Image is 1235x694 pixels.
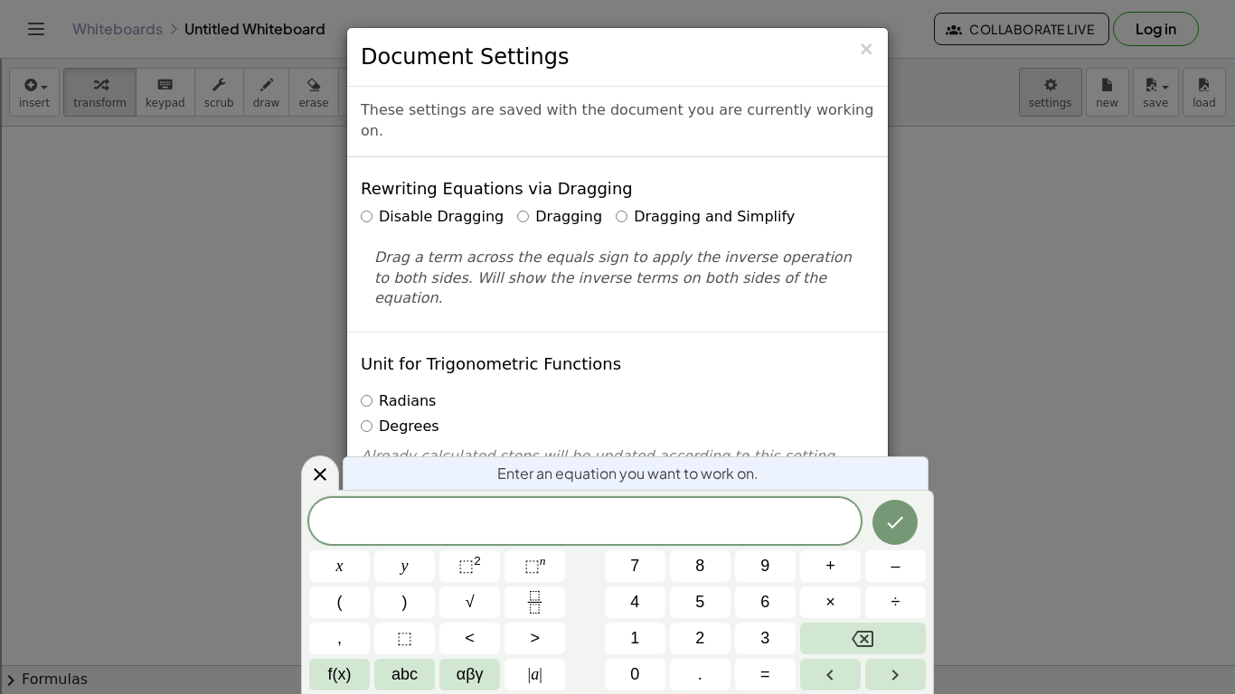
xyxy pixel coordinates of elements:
button: ( [309,586,370,618]
span: . [698,662,702,687]
span: < [465,626,475,651]
span: × [858,38,874,60]
button: Greek alphabet [439,659,500,690]
button: ) [374,586,435,618]
button: x [309,550,370,582]
button: . [670,659,731,690]
span: a [528,662,542,687]
span: Enter an equation you want to work on. [497,463,759,484]
button: Backspace [800,623,926,654]
span: f(x) [328,662,352,687]
button: , [309,623,370,654]
button: Divide [865,586,926,618]
span: ⬚ [397,626,412,651]
button: 8 [670,550,731,582]
span: 0 [630,662,639,687]
span: √ [466,590,475,614]
label: Degrees [361,417,439,437]
input: Degrees [361,420,372,432]
h4: Rewriting Equations via Dragging [361,180,633,198]
button: Fraction [504,586,565,618]
span: ⬚ [458,557,474,575]
p: Already calculated steps will be updated according to this setting. [361,446,874,467]
span: = [760,662,770,687]
span: – [891,554,900,578]
div: Move To ... [7,121,1228,137]
span: | [528,665,532,683]
span: > [530,626,540,651]
button: Squared [439,550,500,582]
span: 5 [695,590,704,614]
button: Absolute value [504,659,565,690]
button: Superscript [504,550,565,582]
span: x [336,554,344,578]
input: Dragging [517,211,529,222]
span: 4 [630,590,639,614]
button: 4 [605,586,665,618]
button: Less than [439,623,500,654]
button: Left arrow [800,659,861,690]
button: Functions [309,659,370,690]
button: y [374,550,435,582]
sup: n [540,554,546,567]
div: These settings are saved with the document you are currently working on. [347,87,888,157]
span: 9 [760,554,769,578]
button: 1 [605,623,665,654]
button: 5 [670,586,731,618]
label: Disable Dragging [361,207,504,228]
span: y [401,554,409,578]
div: Options [7,72,1228,89]
span: | [539,665,542,683]
button: Greater than [504,623,565,654]
button: Square root [439,586,500,618]
h3: Document Settings [361,42,874,72]
button: Equals [735,659,796,690]
div: Move To ... [7,40,1228,56]
span: 8 [695,554,704,578]
button: Placeholder [374,623,435,654]
button: Alphabet [374,659,435,690]
span: 6 [760,590,769,614]
button: 7 [605,550,665,582]
input: Radians [361,395,372,407]
span: + [825,554,835,578]
span: 3 [760,626,769,651]
span: × [825,590,835,614]
span: αβγ [457,662,484,687]
div: Sort New > Old [7,23,1228,40]
span: ) [402,590,408,614]
span: ÷ [891,590,900,614]
span: 2 [695,626,704,651]
button: 2 [670,623,731,654]
span: 7 [630,554,639,578]
span: 1 [630,626,639,651]
h4: Unit for Trigonometric Functions [361,355,621,373]
button: Minus [865,550,926,582]
button: 0 [605,659,665,690]
p: Drag a term across the equals sign to apply the inverse operation to both sides. Will show the in... [374,248,861,310]
input: Disable Dragging [361,211,372,222]
span: ( [337,590,343,614]
span: ⬚ [524,557,540,575]
label: Dragging and Simplify [616,207,795,228]
span: abc [391,662,418,687]
div: Delete [7,56,1228,72]
label: Radians [361,391,436,412]
sup: 2 [474,554,481,567]
span: , [337,626,342,651]
input: Dragging and Simplify [616,211,627,222]
button: Plus [800,550,861,582]
button: 6 [735,586,796,618]
label: Dragging [517,207,602,228]
div: Sort A > Z [7,7,1228,23]
button: Done [872,500,918,545]
button: Right arrow [865,659,926,690]
div: Rename [7,105,1228,121]
button: 9 [735,550,796,582]
button: 3 [735,623,796,654]
button: Close [858,40,874,59]
button: Times [800,586,861,618]
div: Sign out [7,89,1228,105]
